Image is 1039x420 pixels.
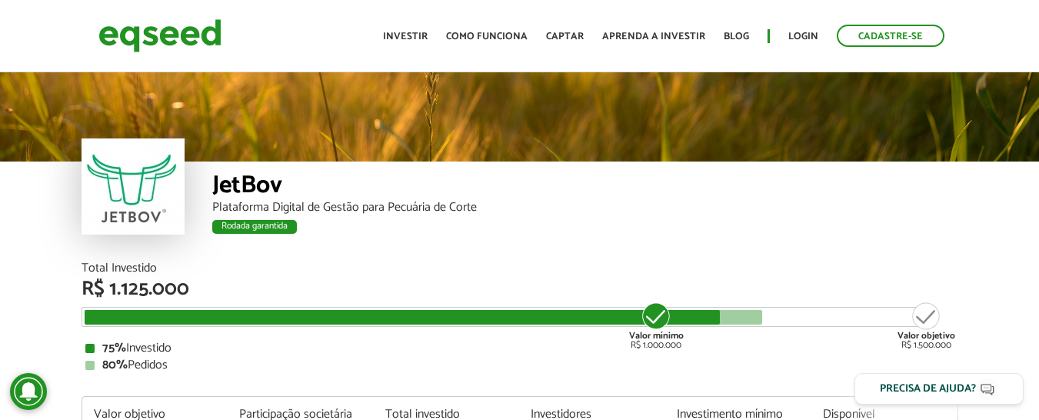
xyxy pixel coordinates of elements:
a: Cadastre-se [837,25,944,47]
div: R$ 1.000.000 [628,301,685,350]
a: Captar [546,32,584,42]
strong: 80% [102,355,128,375]
div: R$ 1.500.000 [897,301,955,350]
a: Aprenda a investir [602,32,705,42]
div: Rodada garantida [212,220,297,234]
div: Investido [85,342,954,355]
a: Blog [724,32,749,42]
strong: Valor objetivo [897,328,955,343]
a: Como funciona [446,32,528,42]
div: Pedidos [85,359,954,372]
strong: Valor mínimo [629,328,684,343]
div: JetBov [212,173,958,202]
a: Login [788,32,818,42]
div: R$ 1.125.000 [82,279,958,299]
a: Investir [383,32,428,42]
div: Plataforma Digital de Gestão para Pecuária de Corte [212,202,958,214]
img: EqSeed [98,15,221,56]
strong: 75% [102,338,126,358]
div: Total Investido [82,262,958,275]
